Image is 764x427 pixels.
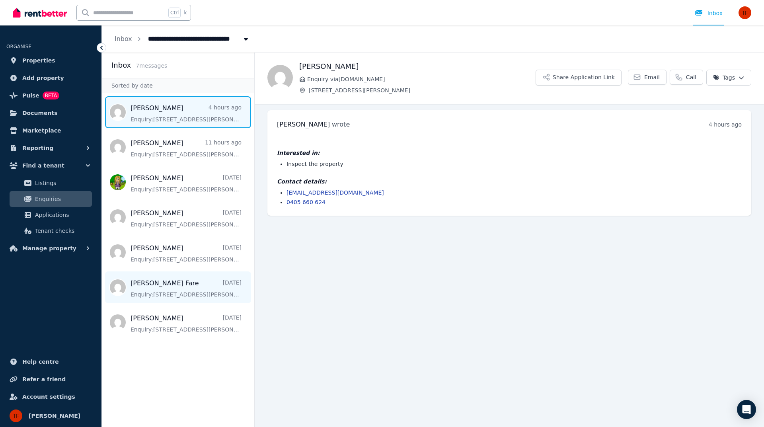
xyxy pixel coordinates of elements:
[670,70,703,85] a: Call
[6,123,95,138] a: Marketplace
[131,174,242,193] a: [PERSON_NAME][DATE]Enquiry:[STREET_ADDRESS][PERSON_NAME].
[286,189,384,196] a: [EMAIL_ADDRESS][DOMAIN_NAME]
[6,389,95,405] a: Account settings
[6,53,95,68] a: Properties
[22,392,75,402] span: Account settings
[6,240,95,256] button: Manage property
[22,91,39,100] span: Pulse
[168,8,181,18] span: Ctrl
[131,279,242,298] a: [PERSON_NAME] Fare[DATE]Enquiry:[STREET_ADDRESS][PERSON_NAME].
[6,354,95,370] a: Help centre
[29,411,80,421] span: [PERSON_NAME]
[267,65,293,90] img: Sarah
[644,73,660,81] span: Email
[22,161,64,170] span: Find a tenant
[6,105,95,121] a: Documents
[22,357,59,367] span: Help centre
[131,244,242,263] a: [PERSON_NAME][DATE]Enquiry:[STREET_ADDRESS][PERSON_NAME].
[10,191,92,207] a: Enquiries
[6,88,95,103] a: PulseBETA
[102,25,263,53] nav: Breadcrumb
[115,35,132,43] a: Inbox
[6,371,95,387] a: Refer a friend
[131,103,242,123] a: [PERSON_NAME]4 hours agoEnquiry:[STREET_ADDRESS][PERSON_NAME].
[286,160,742,168] li: Inspect the property
[102,78,254,93] div: Sorted by date
[22,108,58,118] span: Documents
[628,70,667,85] a: Email
[706,70,751,86] button: Tags
[277,177,742,185] h4: Contact details:
[22,143,53,153] span: Reporting
[10,223,92,239] a: Tenant checks
[35,194,89,204] span: Enquiries
[102,93,254,341] nav: Message list
[6,44,31,49] span: ORGANISE
[6,140,95,156] button: Reporting
[10,409,22,422] img: Taniya Ferrnando
[709,121,742,128] time: 4 hours ago
[286,199,325,205] a: 0405 660 624
[737,400,756,419] div: Open Intercom Messenger
[277,149,742,157] h4: Interested in:
[686,73,696,81] span: Call
[695,9,723,17] div: Inbox
[10,207,92,223] a: Applications
[136,62,167,69] span: 7 message s
[10,175,92,191] a: Listings
[307,75,536,83] span: Enquiry via [DOMAIN_NAME]
[43,92,59,99] span: BETA
[13,7,67,19] img: RentBetter
[111,60,131,71] h2: Inbox
[22,126,61,135] span: Marketplace
[22,244,76,253] span: Manage property
[332,121,350,128] span: wrote
[6,70,95,86] a: Add property
[131,138,242,158] a: [PERSON_NAME]11 hours agoEnquiry:[STREET_ADDRESS][PERSON_NAME].
[22,56,55,65] span: Properties
[739,6,751,19] img: Taniya Ferrnando
[35,178,89,188] span: Listings
[299,61,536,72] h1: [PERSON_NAME]
[131,314,242,333] a: [PERSON_NAME][DATE]Enquiry:[STREET_ADDRESS][PERSON_NAME].
[713,74,735,82] span: Tags
[22,73,64,83] span: Add property
[35,226,89,236] span: Tenant checks
[536,70,622,86] button: Share Application Link
[309,86,536,94] span: [STREET_ADDRESS][PERSON_NAME]
[6,158,95,174] button: Find a tenant
[35,210,89,220] span: Applications
[184,10,187,16] span: k
[22,374,66,384] span: Refer a friend
[277,121,330,128] span: [PERSON_NAME]
[131,209,242,228] a: [PERSON_NAME][DATE]Enquiry:[STREET_ADDRESS][PERSON_NAME].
